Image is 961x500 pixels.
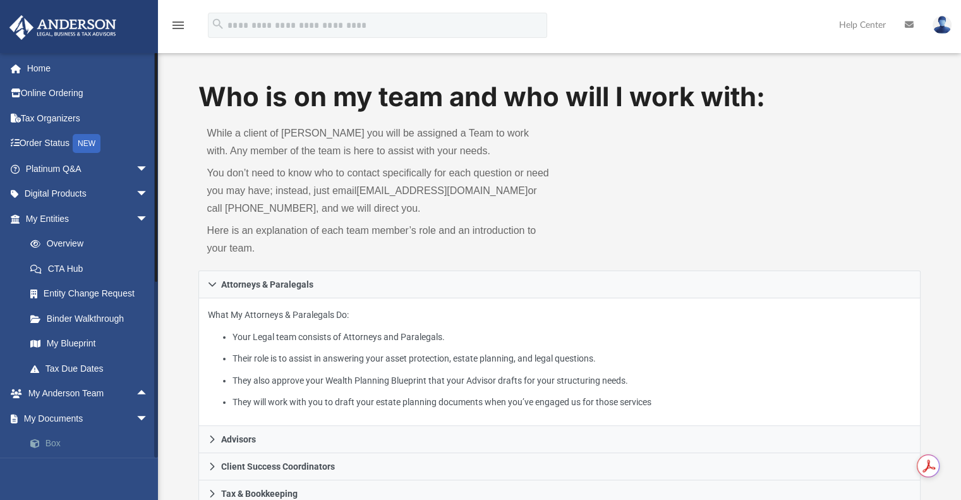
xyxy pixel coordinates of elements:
a: Box [18,431,167,456]
a: Digital Productsarrow_drop_down [9,181,167,207]
a: My Documentsarrow_drop_down [9,406,167,431]
a: Platinum Q&Aarrow_drop_down [9,156,167,181]
a: CTA Hub [18,256,167,281]
a: Tax Organizers [9,106,167,131]
span: arrow_drop_down [136,206,161,232]
li: Your Legal team consists of Attorneys and Paralegals. [233,329,912,345]
p: What My Attorneys & Paralegals Do: [208,307,912,410]
a: Order StatusNEW [9,131,167,157]
p: You don’t need to know who to contact specifically for each question or need you may have; instea... [207,164,551,217]
span: arrow_drop_down [136,181,161,207]
i: menu [171,18,186,33]
span: Client Success Coordinators [221,462,335,471]
a: Online Ordering [9,81,167,106]
a: Advisors [198,426,921,453]
p: Here is an explanation of each team member’s role and an introduction to your team. [207,222,551,257]
h1: Who is on my team and who will I work with: [198,78,921,116]
span: Advisors [221,435,256,444]
a: My Anderson Teamarrow_drop_up [9,381,161,406]
a: My Blueprint [18,331,161,357]
a: Entity Change Request [18,281,167,307]
a: [EMAIL_ADDRESS][DOMAIN_NAME] [356,185,528,196]
img: Anderson Advisors Platinum Portal [6,15,120,40]
span: Tax & Bookkeeping [221,489,298,498]
a: Client Success Coordinators [198,453,921,480]
a: Tax Due Dates [18,356,167,381]
a: Binder Walkthrough [18,306,167,331]
div: NEW [73,134,100,153]
span: Attorneys & Paralegals [221,280,313,289]
li: They also approve your Wealth Planning Blueprint that your Advisor drafts for your structuring ne... [233,373,912,389]
span: arrow_drop_down [136,406,161,432]
span: arrow_drop_down [136,156,161,182]
a: Meeting Minutes [18,456,167,481]
i: search [211,17,225,31]
p: While a client of [PERSON_NAME] you will be assigned a Team to work with. Any member of the team ... [207,125,551,160]
a: My Entitiesarrow_drop_down [9,206,167,231]
a: Home [9,56,167,81]
a: menu [171,24,186,33]
li: They will work with you to draft your estate planning documents when you’ve engaged us for those ... [233,394,912,410]
li: Their role is to assist in answering your asset protection, estate planning, and legal questions. [233,351,912,367]
div: Attorneys & Paralegals [198,298,921,427]
a: Attorneys & Paralegals [198,271,921,298]
img: User Pic [933,16,952,34]
span: arrow_drop_up [136,381,161,407]
a: Overview [18,231,167,257]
